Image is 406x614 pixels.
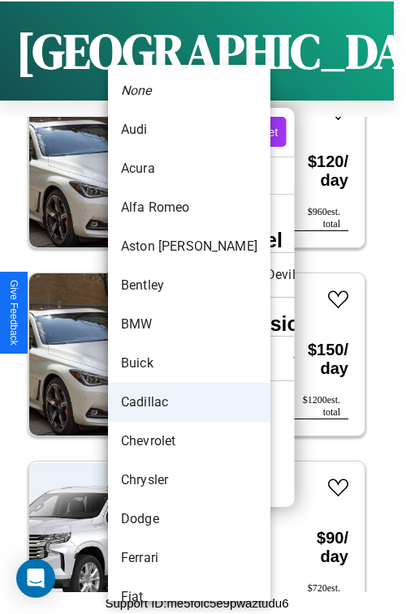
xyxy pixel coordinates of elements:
[108,227,270,266] li: Aston [PERSON_NAME]
[108,383,270,422] li: Cadillac
[108,305,270,344] li: BMW
[121,81,152,101] em: None
[108,539,270,578] li: Ferrari
[108,422,270,461] li: Chevrolet
[108,461,270,500] li: Chrysler
[108,500,270,539] li: Dodge
[108,344,270,383] li: Buick
[16,559,55,598] div: Open Intercom Messenger
[108,149,270,188] li: Acura
[8,280,19,346] div: Give Feedback
[108,110,270,149] li: Audi
[108,188,270,227] li: Alfa Romeo
[108,266,270,305] li: Bentley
